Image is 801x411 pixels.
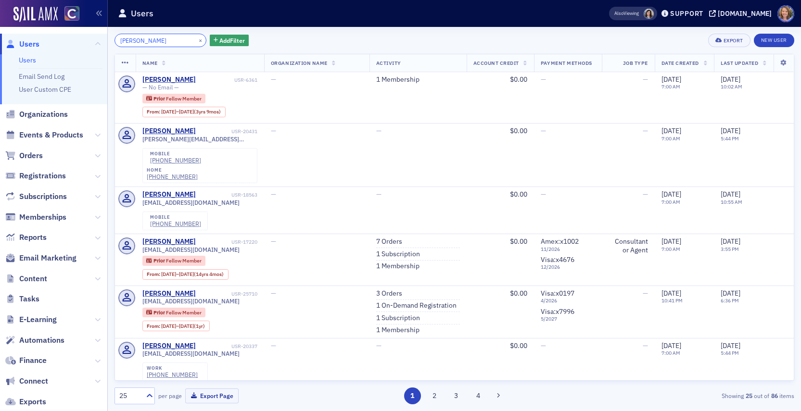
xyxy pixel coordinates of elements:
time: 7:00 AM [661,199,680,205]
span: — [271,126,276,135]
span: Last Updated [721,60,758,66]
span: From : [147,271,161,277]
span: — [271,190,276,199]
time: 5:44 PM [721,135,739,142]
span: Activity [376,60,401,66]
button: 4 [470,387,486,404]
a: Prior Fellow Member [146,309,201,315]
span: [EMAIL_ADDRESS][DOMAIN_NAME] [142,199,240,206]
div: – (14yrs 4mos) [161,271,224,277]
span: Visa : x0197 [541,289,574,298]
span: [DATE] [721,289,740,298]
span: 5 / 2027 [541,316,595,322]
span: Orders [19,150,43,161]
div: USR-25710 [197,291,257,297]
a: Exports [5,397,46,407]
input: Search… [114,34,206,47]
span: Exports [19,397,46,407]
span: Fellow Member [166,257,202,264]
button: × [196,36,205,44]
time: 5:44 PM [721,349,739,356]
a: 1 On-Demand Registration [376,301,457,310]
a: Automations [5,335,64,346]
a: 7 Orders [376,237,402,246]
span: Events & Products [19,130,83,140]
span: — [541,341,546,350]
div: USR-18563 [197,192,257,198]
button: Export [708,34,750,47]
span: Account Credit [473,60,519,66]
button: [DOMAIN_NAME] [709,10,775,17]
div: Prior: Prior: Fellow Member [142,94,206,103]
span: — [271,75,276,84]
span: Connect [19,376,48,386]
div: mobile [150,214,201,220]
time: 6:36 PM [721,297,739,304]
a: Memberships [5,212,66,223]
span: — [541,190,546,199]
span: [DATE] [179,271,194,277]
div: From: 2023-01-31 00:00:00 [142,321,210,331]
span: Organizations [19,109,68,120]
a: Content [5,274,47,284]
span: Profile [777,5,794,22]
button: Export Page [185,388,239,403]
time: 10:41 PM [661,297,683,304]
a: [PERSON_NAME] [142,75,196,84]
span: $0.00 [510,75,527,84]
a: 1 Subscription [376,250,420,259]
span: Subscriptions [19,191,67,202]
span: E-Learning [19,314,57,325]
button: AddFilter [210,35,249,47]
a: Users [5,39,39,50]
h1: Users [131,8,153,19]
strong: 25 [744,391,754,400]
span: [DATE] [179,108,194,115]
span: Users [19,39,39,50]
time: 10:02 AM [721,83,742,90]
span: [DATE] [721,341,740,350]
span: Name [142,60,158,66]
a: Email Marketing [5,253,76,263]
a: Reports [5,232,47,243]
span: Fellow Member [166,95,202,102]
span: $0.00 [510,289,527,298]
a: 1 Membership [376,262,420,271]
span: [DATE] [661,237,681,246]
span: Organization Name [271,60,328,66]
span: [EMAIL_ADDRESS][DOMAIN_NAME] [142,246,240,253]
div: Showing out of items [574,391,794,400]
a: Subscriptions [5,191,67,202]
a: Prior Fellow Member [146,258,201,264]
span: — [643,289,648,298]
span: — [271,341,276,350]
span: — [541,126,546,135]
span: [EMAIL_ADDRESS][DOMAIN_NAME] [142,350,240,357]
span: Finance [19,355,47,366]
div: 25 [119,391,140,401]
span: [DATE] [721,75,740,84]
span: — [271,289,276,298]
button: 2 [426,387,443,404]
a: Events & Products [5,130,83,140]
span: [DATE] [661,126,681,135]
div: [PERSON_NAME] [142,190,196,199]
div: [PERSON_NAME] [142,127,196,136]
a: Email Send Log [19,72,64,81]
div: USR-20337 [197,343,257,349]
span: Reports [19,232,47,243]
button: 3 [448,387,465,404]
div: USR-20431 [197,128,257,135]
a: [PERSON_NAME] [142,237,196,246]
a: [PHONE_NUMBER] [147,371,198,378]
span: [DATE] [661,289,681,298]
span: — [271,237,276,246]
div: Support [670,9,703,18]
a: Finance [5,355,47,366]
div: From: 2010-06-30 00:00:00 [142,269,229,280]
div: [PERSON_NAME] [142,342,196,350]
span: Fellow Member [166,309,202,316]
